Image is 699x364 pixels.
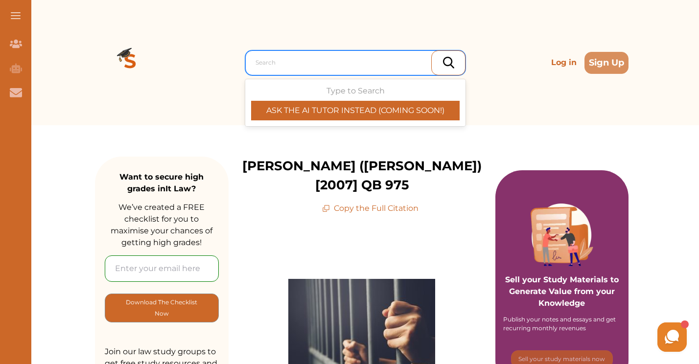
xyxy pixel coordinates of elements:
[95,27,165,98] img: Logo
[251,105,460,116] p: ASK THE AI TUTOR INSTEAD (COMING SOON!)
[464,320,689,354] iframe: HelpCrunch
[531,204,593,266] img: Purple card image
[105,255,219,282] input: Enter your email here
[505,247,619,309] p: Sell your Study Materials to Generate Value from your Knowledge
[518,355,605,364] p: Sell your study materials now
[443,57,454,68] img: search_icon
[503,315,621,333] div: Publish your notes and essays and get recurring monthly revenues
[322,203,419,214] p: Copy the Full Citation
[229,157,495,195] p: [PERSON_NAME] ([PERSON_NAME]) [2007] QB 975
[119,172,204,193] strong: Want to secure high grades in It Law ?
[584,52,629,74] button: Sign Up
[251,85,460,120] div: Type to Search
[105,294,219,322] button: [object Object]
[125,296,199,319] p: Download The Checklist Now
[547,53,581,72] p: Log in
[111,203,212,247] span: We’ve created a FREE checklist for you to maximise your chances of getting high grades!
